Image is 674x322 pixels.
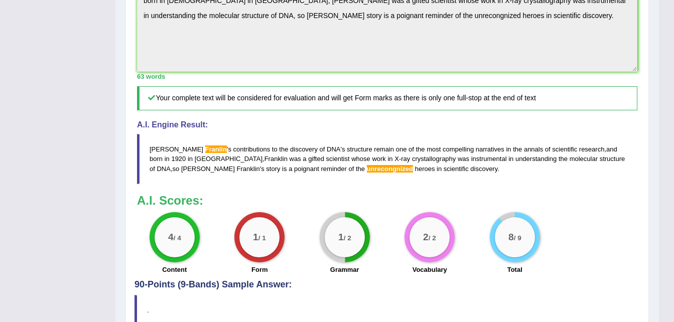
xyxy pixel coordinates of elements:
[181,165,235,173] span: [PERSON_NAME]
[506,145,511,153] span: in
[205,145,227,153] span: Possible spelling mistake found. (did you mean: Franklin)
[476,145,504,153] span: narratives
[415,165,435,173] span: heroes
[290,145,318,153] span: discovery
[470,165,497,173] span: discovery
[137,72,637,81] div: 63 words
[570,155,598,163] span: molecular
[294,165,319,173] span: poignant
[579,145,605,153] span: research
[423,232,429,243] big: 2
[342,145,345,153] span: s
[427,145,441,153] span: most
[429,234,436,242] small: / 2
[308,155,324,163] span: gifted
[412,155,456,163] span: crystallography
[168,232,174,243] big: 4
[236,165,259,173] span: Franklin
[372,155,385,163] span: work
[508,155,513,163] span: in
[351,155,370,163] span: whose
[515,155,557,163] span: understanding
[162,265,187,274] label: Content
[409,145,414,153] span: of
[320,145,325,153] span: of
[289,165,292,173] span: a
[253,232,258,243] big: 1
[264,155,288,163] span: Franklin
[394,155,399,163] span: X
[228,145,231,153] span: s
[508,232,514,243] big: 8
[524,145,543,153] span: annals
[387,155,392,163] span: in
[514,234,521,242] small: / 9
[266,165,280,173] span: story
[150,145,203,153] span: [PERSON_NAME]
[150,165,155,173] span: of
[137,134,637,184] blockquote: ' ' , , - , ' .
[443,145,474,153] span: compelling
[416,145,425,153] span: the
[606,145,617,153] span: and
[471,155,507,163] span: instrumental
[195,155,262,163] span: [GEOGRAPHIC_DATA]
[321,165,347,173] span: reminder
[282,165,287,173] span: is
[401,155,410,163] span: ray
[507,265,522,274] label: Total
[137,194,203,207] b: A.I. Scores:
[173,165,180,173] span: so
[347,145,372,153] span: structure
[290,155,301,163] span: was
[326,155,350,163] span: scientist
[356,165,365,173] span: the
[174,234,181,242] small: / 4
[330,265,359,274] label: Grammar
[251,265,268,274] label: Form
[188,155,193,163] span: in
[157,165,170,173] span: DNA
[367,165,413,173] span: Possible spelling mistake found. (did you mean: unrecognized)
[327,145,340,153] span: DNA
[137,86,637,110] h5: Your complete text will be considered for evaluation and will get Form marks as there is only one...
[444,165,469,173] span: scientific
[437,165,442,173] span: in
[559,155,568,163] span: the
[600,155,625,163] span: structure
[150,155,163,163] span: born
[413,265,447,274] label: Vocabulary
[272,145,278,153] span: to
[344,234,351,242] small: / 2
[552,145,577,153] span: scientific
[261,165,264,173] span: s
[513,145,522,153] span: the
[165,155,170,163] span: in
[279,145,288,153] span: the
[303,155,306,163] span: a
[374,145,394,153] span: remain
[171,155,186,163] span: 1920
[137,120,637,129] h4: A.I. Engine Result:
[338,232,344,243] big: 1
[545,145,551,153] span: of
[233,145,271,153] span: contributions
[458,155,469,163] span: was
[258,234,266,242] small: / 1
[396,145,407,153] span: one
[348,165,354,173] span: of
